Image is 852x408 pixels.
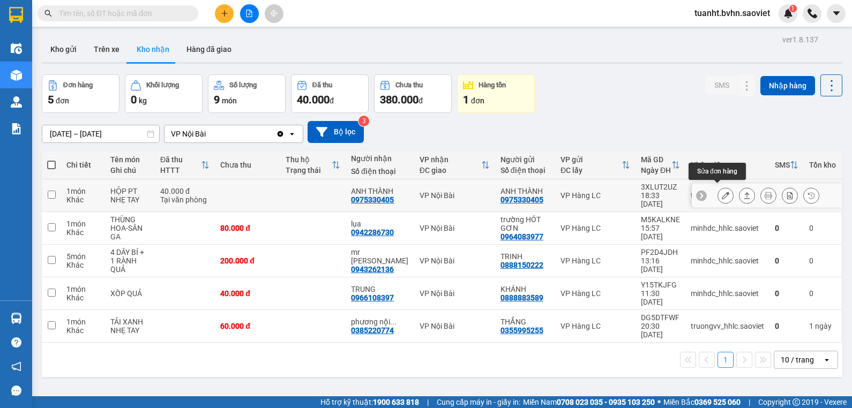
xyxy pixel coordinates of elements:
[557,398,655,406] strong: 0708 023 035 - 0935 103 250
[59,7,185,19] input: Tìm tên, số ĐT hoặc mã đơn
[143,9,259,26] b: [DOMAIN_NAME]
[66,261,100,269] div: Khác
[641,248,680,256] div: PF2D4JDH
[110,289,150,298] div: XỐP QUẢ
[110,187,150,195] div: HỘP PT
[500,261,543,269] div: 0888150222
[9,7,23,23] img: logo-vxr
[65,25,131,43] b: Sao Việt
[286,155,332,164] div: Thu hộ
[11,337,21,347] span: question-circle
[560,256,630,265] div: VP Hàng LC
[374,74,452,113] button: Chưa thu380.000đ
[42,125,159,142] input: Select a date range.
[420,224,490,232] div: VP Nội Bài
[11,386,21,396] span: message
[555,151,636,179] th: Toggle SortBy
[775,322,798,330] div: 0
[125,74,203,113] button: Khối lượng0kg
[110,195,150,204] div: NHẸ TAY
[420,322,490,330] div: VP Nội Bài
[351,248,409,265] div: mr tạo
[56,96,69,105] span: đơn
[351,228,394,237] div: 0942286730
[775,224,798,232] div: 0
[351,167,409,176] div: Số điện thoại
[320,396,419,408] span: Hỗ trợ kỹ thuật:
[809,161,836,169] div: Tồn kho
[6,62,86,80] h2: SK4IQ9RH
[500,252,550,261] div: TRINH
[783,9,793,18] img: icon-new-feature
[663,396,741,408] span: Miền Bắc
[208,74,286,113] button: Số lượng9món
[691,161,764,169] div: Nhân viên
[560,289,630,298] div: VP Hàng LC
[718,352,734,368] button: 1
[694,398,741,406] strong: 0369 525 060
[641,289,680,306] div: 11:30 [DATE]
[66,293,100,302] div: Khác
[500,166,550,175] div: Số điện thoại
[66,220,100,228] div: 1 món
[160,195,210,204] div: Tại văn phòng
[11,313,22,324] img: warehouse-icon
[689,163,746,180] div: Sửa đơn hàng
[110,166,150,175] div: Ghi chú
[6,9,59,62] img: logo.jpg
[280,151,346,179] th: Toggle SortBy
[229,81,257,89] div: Số lượng
[11,96,22,108] img: warehouse-icon
[66,228,100,237] div: Khác
[66,318,100,326] div: 1 món
[793,398,800,406] span: copyright
[657,400,661,404] span: ⚪️
[66,326,100,335] div: Khác
[351,318,409,326] div: phương nội bài
[823,356,831,364] svg: open
[641,191,680,208] div: 18:33 [DATE]
[414,151,495,179] th: Toggle SortBy
[791,5,795,12] span: 1
[420,256,490,265] div: VP Nội Bài
[291,74,369,113] button: Đã thu40.000đ
[500,285,550,293] div: KHÁNH
[641,224,680,241] div: 15:57 [DATE]
[636,151,685,179] th: Toggle SortBy
[160,187,210,195] div: 40.000 đ
[395,81,423,89] div: Chưa thu
[749,396,750,408] span: |
[760,76,815,95] button: Nhập hàng
[641,281,680,289] div: Y15TKJFG
[691,289,764,298] div: minhdc_hhlc.saoviet
[66,285,100,293] div: 1 món
[351,187,409,195] div: ANH THÀNH
[110,326,150,335] div: NHẸ TAY
[437,396,520,408] span: Cung cấp máy in - giấy in:
[11,123,22,134] img: solution-icon
[110,155,150,164] div: Tên món
[832,9,841,18] span: caret-down
[706,75,738,95] button: SMS
[207,129,208,139] input: Selected VP Nội Bài.
[560,224,630,232] div: VP Hàng LC
[351,326,394,335] div: 0385220774
[265,4,283,23] button: aim
[220,322,275,330] div: 60.000 đ
[286,166,332,175] div: Trạng thái
[500,187,550,195] div: ANH THÀNH
[297,93,330,106] span: 40.000
[827,4,846,23] button: caret-down
[351,285,409,293] div: TRUNG
[110,248,150,274] div: 4 DÂY BÍ + 1 RÀNH QUẢ
[245,10,253,17] span: file-add
[351,220,409,228] div: lụa
[500,195,543,204] div: 0975330405
[110,318,150,326] div: TẢI XANH
[769,151,804,179] th: Toggle SortBy
[11,361,21,372] span: notification
[427,396,429,408] span: |
[160,155,201,164] div: Đã thu
[523,396,655,408] span: Miền Nam
[500,215,550,232] div: trường HÓT GƠN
